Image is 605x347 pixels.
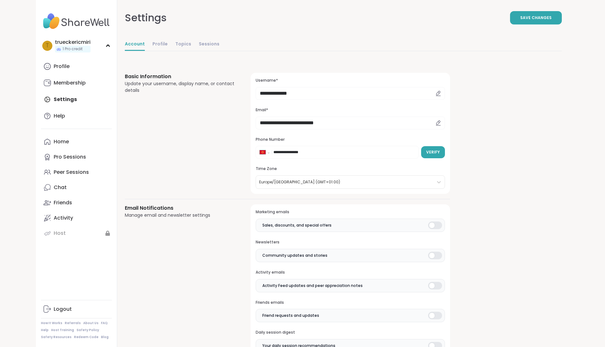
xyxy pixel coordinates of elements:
span: 1 Pro credit [63,46,83,52]
a: Referrals [65,321,81,325]
span: Activity Feed updates and peer appreciation notes [262,283,363,289]
div: Home [54,138,69,145]
a: FAQ [101,321,108,325]
a: Profile [152,38,168,51]
h3: Marketing emails [256,209,445,215]
a: Membership [41,75,112,91]
span: Friend requests and updates [262,313,319,318]
a: Topics [175,38,191,51]
h3: Activity emails [256,270,445,275]
h3: Email Notifications [125,204,236,212]
h3: Daily session digest [256,330,445,335]
span: Verify [426,149,440,155]
span: Sales, discounts, and special offers [262,222,332,228]
h3: Phone Number [256,137,445,142]
a: Friends [41,195,112,210]
a: Host Training [51,328,74,332]
a: Help [41,108,112,124]
a: Account [125,38,145,51]
a: Host [41,226,112,241]
h3: Email* [256,107,445,113]
div: Peer Sessions [54,169,89,176]
div: trueckericmiri [55,39,91,46]
div: Profile [54,63,70,70]
div: Activity [54,214,73,221]
a: Home [41,134,112,149]
span: Community updates and stories [262,253,327,258]
div: Host [54,230,66,237]
a: Chat [41,180,112,195]
a: Redeem Code [74,335,98,339]
a: Peer Sessions [41,165,112,180]
a: How It Works [41,321,62,325]
a: Sessions [199,38,219,51]
a: About Us [83,321,98,325]
div: Chat [54,184,67,191]
div: Manage email and newsletter settings [125,212,236,219]
h3: Newsletters [256,240,445,245]
div: Update your username, display name, or contact details [125,80,236,94]
div: Help [54,112,65,119]
div: Logout [54,306,72,313]
a: Logout [41,302,112,317]
img: ShareWell Nav Logo [41,10,112,32]
button: Verify [421,146,445,158]
button: Save Changes [510,11,562,24]
span: t [46,42,49,50]
a: Safety Resources [41,335,71,339]
a: Activity [41,210,112,226]
a: Pro Sessions [41,149,112,165]
span: Save Changes [520,15,552,21]
div: Friends [54,199,72,206]
a: Profile [41,59,112,74]
div: Settings [125,10,167,25]
h3: Basic Information [125,73,236,80]
div: Pro Sessions [54,153,86,160]
a: Safety Policy [77,328,99,332]
h3: Username* [256,78,445,83]
h3: Time Zone [256,166,445,172]
a: Help [41,328,49,332]
div: Membership [54,79,86,86]
a: Blog [101,335,109,339]
h3: Friends emails [256,300,445,305]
